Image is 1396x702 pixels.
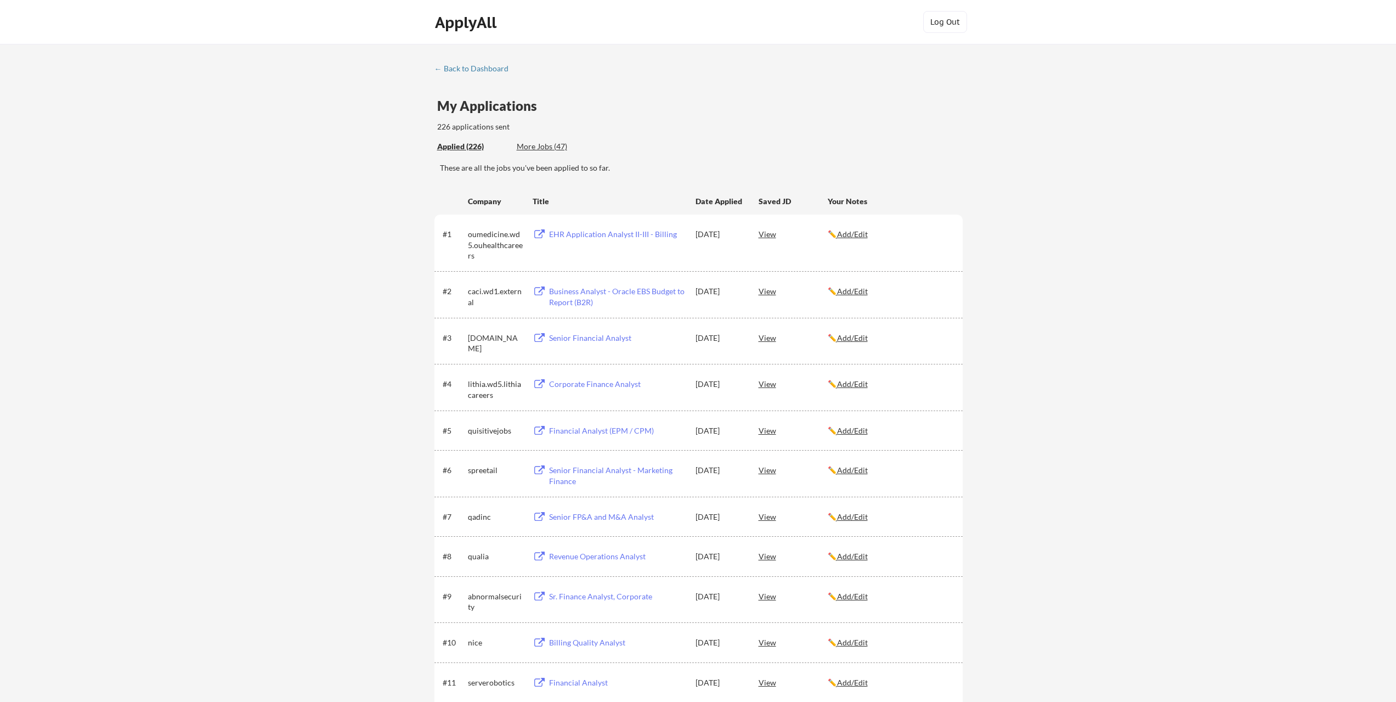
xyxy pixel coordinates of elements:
div: These are all the jobs you've been applied to so far. [440,162,963,173]
div: #3 [443,333,464,344]
div: View [759,328,828,347]
div: [DATE] [696,333,744,344]
div: #11 [443,677,464,688]
div: Revenue Operations Analyst [549,551,685,562]
div: EHR Application Analyst II-III - Billing [549,229,685,240]
div: Sr. Finance Analyst, Corporate [549,591,685,602]
div: View [759,374,828,394]
u: Add/Edit [837,333,868,342]
div: ✏️ [828,333,953,344]
div: Business Analyst - Oracle EBS Budget to Report (B2R) [549,286,685,307]
div: View [759,460,828,480]
div: [DATE] [696,551,744,562]
div: [DATE] [696,677,744,688]
div: Date Applied [696,196,744,207]
u: Add/Edit [837,592,868,601]
u: Add/Edit [837,678,868,687]
div: Company [468,196,523,207]
div: 226 applications sent [437,121,649,132]
div: [DATE] [696,286,744,297]
div: Title [533,196,685,207]
div: ✏️ [828,229,953,240]
div: View [759,632,828,652]
div: spreetail [468,465,523,476]
div: Financial Analyst [549,677,685,688]
div: #6 [443,465,464,476]
div: abnormalsecurity [468,591,523,613]
div: [DOMAIN_NAME] [468,333,523,354]
u: Add/Edit [837,426,868,435]
div: These are job applications we think you'd be a good fit for, but couldn't apply you to automatica... [517,141,597,153]
div: quisitivejobs [468,425,523,436]
div: ✏️ [828,512,953,523]
div: Saved JD [759,191,828,211]
div: View [759,546,828,566]
div: #10 [443,637,464,648]
u: Add/Edit [837,229,868,239]
div: ✏️ [828,591,953,602]
div: View [759,224,828,244]
div: #2 [443,286,464,297]
div: [DATE] [696,637,744,648]
div: #4 [443,379,464,390]
div: ✏️ [828,379,953,390]
div: Financial Analyst (EPM / CPM) [549,425,685,436]
button: Log Out [923,11,967,33]
div: [DATE] [696,465,744,476]
div: serverobotics [468,677,523,688]
div: These are all the jobs you've been applied to so far. [437,141,508,153]
u: Add/Edit [837,465,868,475]
div: View [759,672,828,692]
div: More Jobs (47) [517,141,597,152]
div: lithia.wd5.lithiacareers [468,379,523,400]
div: qadinc [468,512,523,523]
a: ← Back to Dashboard [434,64,517,75]
div: #5 [443,425,464,436]
div: Senior FP&A and M&A Analyst [549,512,685,523]
div: ✏️ [828,637,953,648]
div: ← Back to Dashboard [434,65,517,72]
div: Senior Financial Analyst [549,333,685,344]
div: View [759,586,828,606]
div: #1 [443,229,464,240]
div: Billing Quality Analyst [549,637,685,648]
div: ✏️ [828,551,953,562]
div: ✏️ [828,425,953,436]
div: [DATE] [696,425,744,436]
div: ✏️ [828,677,953,688]
div: My Applications [437,99,546,113]
div: [DATE] [696,229,744,240]
div: [DATE] [696,591,744,602]
div: #7 [443,512,464,523]
div: ApplyAll [435,13,500,32]
div: oumedicine.wd5.ouhealthcareers [468,229,523,261]
div: qualia [468,551,523,562]
div: caci.wd1.external [468,286,523,307]
u: Add/Edit [837,512,868,521]
u: Add/Edit [837,638,868,647]
div: #8 [443,551,464,562]
u: Add/Edit [837,552,868,561]
div: #9 [443,591,464,602]
u: Add/Edit [837,379,868,389]
div: View [759,507,828,526]
div: ✏️ [828,465,953,476]
div: [DATE] [696,512,744,523]
div: nice [468,637,523,648]
div: [DATE] [696,379,744,390]
div: Your Notes [828,196,953,207]
div: Applied (226) [437,141,508,152]
div: ✏️ [828,286,953,297]
div: View [759,420,828,440]
div: View [759,281,828,301]
div: Senior Financial Analyst - Marketing Finance [549,465,685,486]
div: Corporate Finance Analyst [549,379,685,390]
u: Add/Edit [837,287,868,296]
